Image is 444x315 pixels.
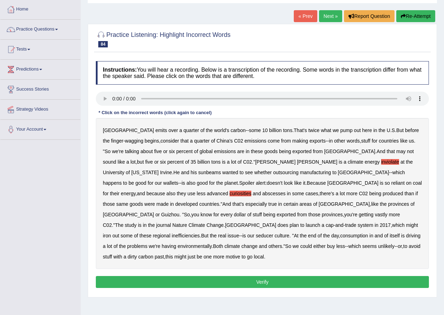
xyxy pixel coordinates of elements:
[279,149,291,154] b: being
[178,243,212,249] b: environmentally
[160,138,179,144] b: consider
[241,243,258,249] b: change
[274,233,289,238] b: culture
[245,170,253,175] b: see
[396,10,435,22] button: Re-Attempt
[327,180,378,186] b: [GEOGRAPHIC_DATA]
[263,212,275,217] b: being
[154,149,162,154] b: five
[404,191,414,196] b: than
[130,201,143,207] b: goods
[340,191,345,196] b: lot
[373,127,377,133] b: in
[103,243,106,249] b: a
[405,127,419,133] b: before
[148,222,155,228] b: the
[377,149,385,154] b: And
[313,201,317,207] b: of
[206,222,224,228] b: Change
[300,233,306,238] b: the
[162,243,176,249] b: having
[186,180,196,186] b: also
[269,127,282,133] b: billion
[126,159,129,165] b: a
[157,201,169,207] b: made
[256,180,265,186] b: alert
[0,40,80,57] a: Tests
[156,222,171,228] b: journal
[323,233,330,238] b: the
[0,20,80,37] a: Practice Questions
[247,233,254,238] b: our
[292,138,308,144] b: making
[145,159,153,165] b: five
[197,180,208,186] b: good
[324,149,375,154] b: [GEOGRAPHIC_DATA]
[375,212,387,217] b: vastly
[103,191,108,196] b: for
[134,233,138,238] b: of
[118,159,125,165] b: like
[181,170,189,175] b: and
[154,159,158,165] b: or
[336,243,345,249] b: less
[392,170,405,175] b: which
[103,170,124,175] b: University
[125,149,139,154] b: talking
[213,243,223,249] b: Both
[254,170,272,175] b: whether
[392,222,405,228] b: which
[217,138,233,144] b: China's
[160,170,172,175] b: Irvine
[340,127,352,133] b: pump
[115,222,124,228] b: The
[145,138,159,144] b: begins
[137,191,145,196] b: and
[407,149,413,154] b: not
[290,222,299,228] b: plan
[180,138,188,144] b: that
[259,243,267,249] b: and
[194,149,198,154] b: of
[392,127,395,133] b: S
[267,180,283,186] b: doesn't
[344,212,357,217] b: you're
[269,243,282,249] b: others
[230,191,251,196] b: curiosities
[253,191,261,196] b: and
[153,233,170,238] b: regional
[166,191,175,196] b: also
[0,120,80,137] a: Your Account
[173,170,180,175] b: He
[0,100,80,117] a: Strategy Videos
[348,243,361,249] b: which
[137,159,144,165] b: but
[329,138,333,144] b: in
[338,170,389,175] b: [GEOGRAPHIC_DATA]
[308,127,319,133] b: twice
[400,138,407,144] b: like
[245,201,267,207] b: especially
[362,243,377,249] b: seems
[179,127,182,133] b: a
[184,127,199,133] b: quarter
[103,212,154,217] b: [GEOGRAPHIC_DATA]
[284,180,293,186] b: look
[238,159,242,165] b: of
[218,233,226,238] b: real
[383,191,403,196] b: produced
[127,243,147,249] b: problems
[387,149,395,154] b: that
[308,233,316,238] b: end
[172,233,200,238] b: inefficiencies
[131,170,159,175] b: [US_STATE]
[278,201,282,207] b: in
[359,212,373,217] b: getting
[103,180,122,186] b: happens
[319,201,370,207] b: [GEOGRAPHIC_DATA]
[155,127,167,133] b: emits
[372,138,377,144] b: for
[148,180,153,186] b: for
[197,191,206,196] b: less
[176,149,193,154] b: percent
